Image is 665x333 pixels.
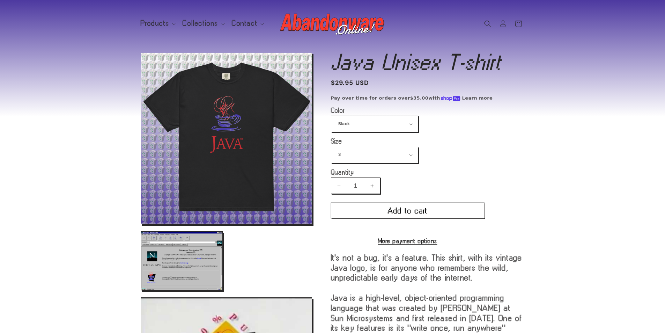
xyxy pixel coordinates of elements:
[183,20,218,27] span: Collections
[280,10,385,38] img: Abandonware
[278,7,387,40] a: Abandonware
[136,16,179,31] summary: Products
[331,203,485,218] button: Add to cart
[178,16,228,31] summary: Collections
[141,20,169,27] span: Products
[331,107,485,114] label: Color
[331,138,485,145] label: Size
[331,78,369,88] span: $29.95 USD
[331,169,485,176] label: Quantity
[228,16,267,31] summary: Contact
[232,20,257,27] span: Contact
[331,53,525,72] h1: Java Unisex T-shirt
[331,238,485,244] a: More payment options
[480,16,495,31] summary: Search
